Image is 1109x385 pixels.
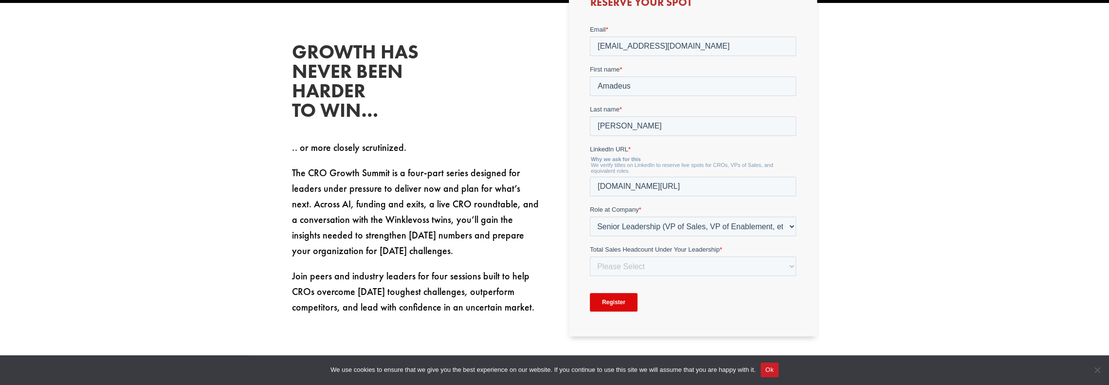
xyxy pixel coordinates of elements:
[761,363,779,377] button: Ok
[1092,365,1102,375] span: No
[590,25,796,320] iframe: Form 0
[330,365,755,375] span: We use cookies to ensure that we give you the best experience on our website. If you continue to ...
[292,270,534,313] span: Join peers and industry leaders for four sessions built to help CROs overcome [DATE] toughest cha...
[292,42,438,125] h2: Growth has never been harder to win…
[292,166,539,257] span: The CRO Growth Summit is a four-part series designed for leaders under pressure to deliver now an...
[292,141,406,154] span: .. or more closely scrutinized.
